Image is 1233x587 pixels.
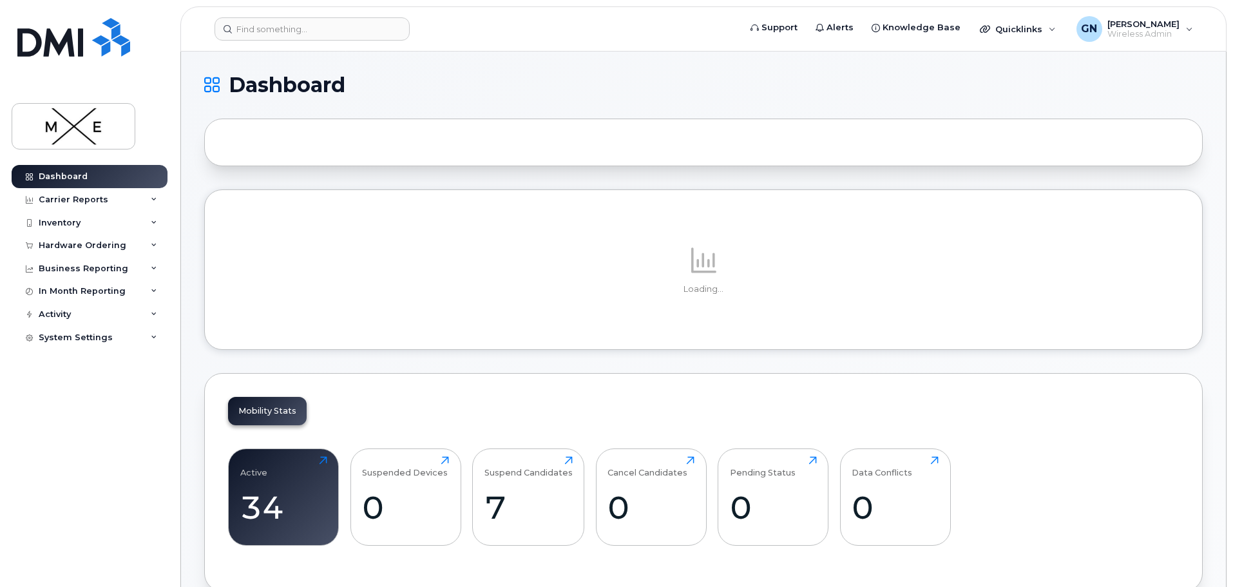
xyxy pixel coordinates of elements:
div: 0 [362,488,449,526]
span: Dashboard [229,75,345,95]
div: 7 [484,488,573,526]
div: Suspend Candidates [484,456,573,477]
a: Suspend Candidates7 [484,456,573,539]
p: Loading... [228,284,1179,295]
a: Suspended Devices0 [362,456,449,539]
div: Cancel Candidates [607,456,687,477]
div: 34 [240,488,327,526]
div: Suspended Devices [362,456,448,477]
a: Active34 [240,456,327,539]
a: Data Conflicts0 [852,456,939,539]
div: 0 [852,488,939,526]
div: Active [240,456,267,477]
a: Cancel Candidates0 [607,456,694,539]
div: 0 [607,488,694,526]
div: 0 [730,488,817,526]
div: Data Conflicts [852,456,912,477]
div: Pending Status [730,456,796,477]
a: Pending Status0 [730,456,817,539]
